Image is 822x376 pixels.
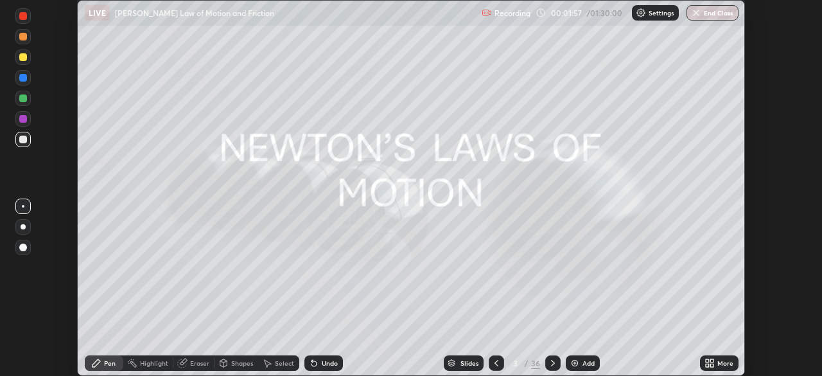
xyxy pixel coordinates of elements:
[509,359,522,367] div: 3
[691,8,701,18] img: end-class-cross
[460,360,478,366] div: Slides
[717,360,733,366] div: More
[104,360,116,366] div: Pen
[190,360,209,366] div: Eraser
[525,359,529,367] div: /
[275,360,294,366] div: Select
[231,360,253,366] div: Shapes
[89,8,106,18] p: LIVE
[482,8,492,18] img: recording.375f2c34.svg
[494,8,530,18] p: Recording
[649,10,674,16] p: Settings
[570,358,580,368] img: add-slide-button
[115,8,274,18] p: [PERSON_NAME] Law of Motion and Friction
[636,8,646,18] img: class-settings-icons
[582,360,595,366] div: Add
[686,5,739,21] button: End Class
[531,357,540,369] div: 36
[140,360,168,366] div: Highlight
[322,360,338,366] div: Undo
